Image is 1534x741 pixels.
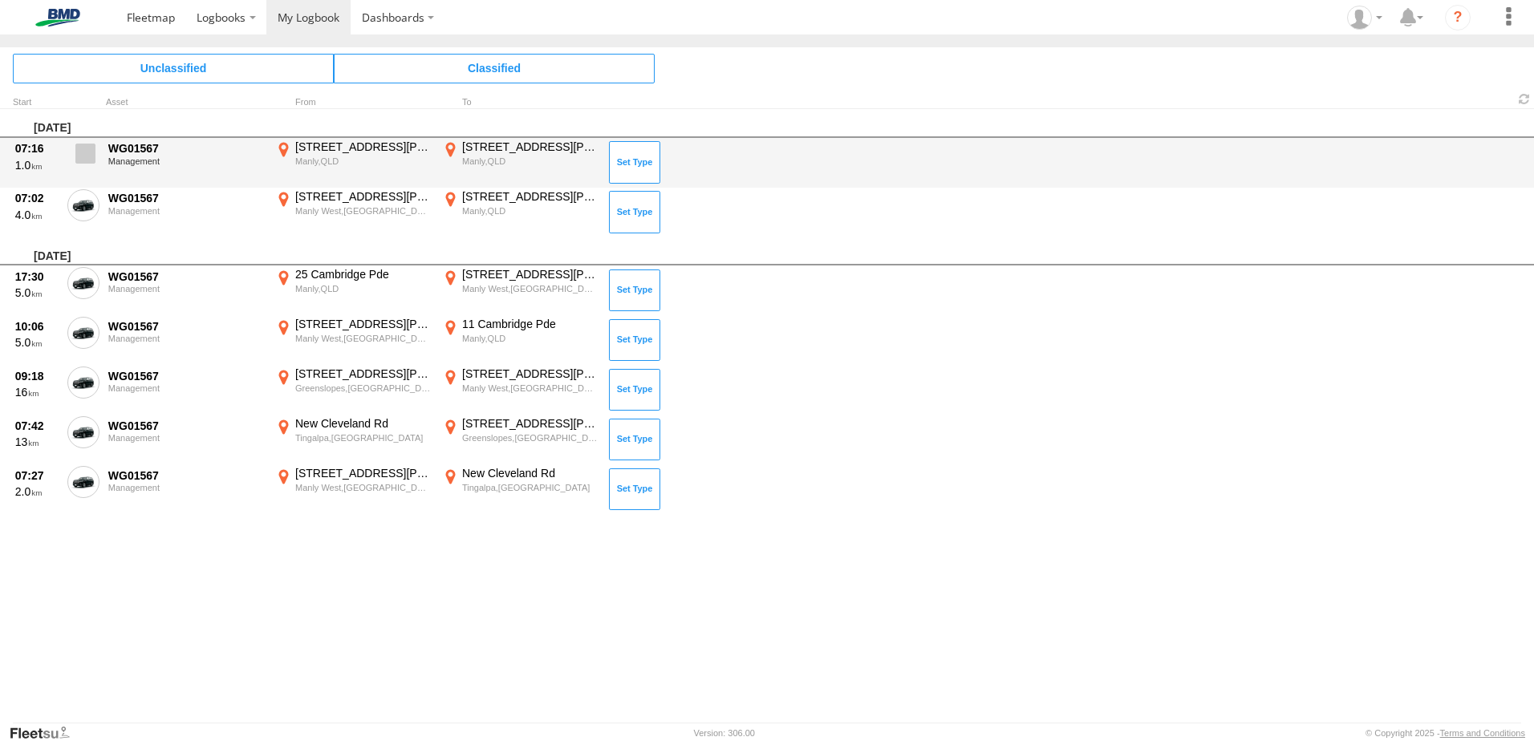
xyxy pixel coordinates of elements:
label: Click to View Event Location [273,267,433,314]
div: 25 Cambridge Pde [295,267,431,281]
span: Click to view Classified Trips [334,54,655,83]
div: [STREET_ADDRESS][PERSON_NAME] [295,140,431,154]
div: Manly,QLD [462,205,598,217]
div: Manly,QLD [295,283,431,294]
div: Manly West,[GEOGRAPHIC_DATA] [295,482,431,493]
div: New Cleveland Rd [295,416,431,431]
div: 1.0 [15,158,59,172]
div: 10:06 [15,319,59,334]
div: Manly West,[GEOGRAPHIC_DATA] [295,205,431,217]
div: Manly West,[GEOGRAPHIC_DATA] [462,283,598,294]
div: [STREET_ADDRESS][PERSON_NAME] [295,317,431,331]
button: Click to Set [609,191,660,233]
div: Manly,QLD [462,333,598,344]
div: 11 Cambridge Pde [462,317,598,331]
div: [STREET_ADDRESS][PERSON_NAME] [462,267,598,281]
div: 2.0 [15,484,59,499]
label: Click to View Event Location [273,366,433,413]
button: Click to Set [609,419,660,460]
div: [STREET_ADDRESS][PERSON_NAME] [462,416,598,431]
div: Management [108,433,264,443]
label: Click to View Event Location [273,466,433,512]
div: Management [108,334,264,343]
label: Click to View Event Location [273,189,433,236]
i: ? [1445,5,1471,30]
div: Management [108,483,264,492]
div: Management [108,156,264,166]
span: Refresh [1515,91,1534,107]
button: Click to Set [609,468,660,510]
div: Matt Beggs [1341,6,1388,30]
div: [STREET_ADDRESS][PERSON_NAME] [295,189,431,204]
label: Click to View Event Location [273,140,433,186]
div: 13 [15,435,59,449]
label: Click to View Event Location [440,366,600,413]
div: New Cleveland Rd [462,466,598,480]
div: Manly West,[GEOGRAPHIC_DATA] [462,383,598,394]
a: Visit our Website [9,725,83,741]
div: WG01567 [108,269,264,284]
div: WG01567 [108,419,264,433]
div: [STREET_ADDRESS][PERSON_NAME] [295,366,431,381]
label: Click to View Event Location [440,140,600,186]
div: 07:27 [15,468,59,483]
div: Tingalpa,[GEOGRAPHIC_DATA] [295,432,431,443]
div: 17:30 [15,269,59,284]
div: 07:02 [15,191,59,205]
div: 5.0 [15,335,59,350]
div: Greenslopes,[GEOGRAPHIC_DATA] [462,432,598,443]
label: Click to View Event Location [440,416,600,463]
div: 5.0 [15,285,59,300]
div: Manly,QLD [462,156,598,167]
div: [STREET_ADDRESS][PERSON_NAME] [462,366,598,381]
span: Click to view Unclassified Trips [13,54,334,83]
div: Manly West,[GEOGRAPHIC_DATA] [295,333,431,344]
div: To [440,99,600,107]
div: From [273,99,433,107]
div: [STREET_ADDRESS][PERSON_NAME] [462,189,598,204]
div: Management [108,284,264,294]
div: Version: 306.00 [694,728,755,738]
div: Manly,QLD [295,156,431,167]
div: Click to Sort [13,99,61,107]
div: 07:42 [15,419,59,433]
label: Click to View Event Location [440,267,600,314]
div: Asset [106,99,266,107]
label: Click to View Event Location [440,466,600,512]
div: WG01567 [108,468,264,483]
div: Greenslopes,[GEOGRAPHIC_DATA] [295,383,431,394]
button: Click to Set [609,269,660,311]
div: Management [108,206,264,216]
div: WG01567 [108,319,264,334]
div: 16 [15,385,59,399]
button: Click to Set [609,319,660,361]
div: © Copyright 2025 - [1366,728,1525,738]
div: WG01567 [108,369,264,383]
div: WG01567 [108,191,264,205]
label: Click to View Event Location [273,416,433,463]
button: Click to Set [609,369,660,411]
div: WG01567 [108,141,264,156]
div: [STREET_ADDRESS][PERSON_NAME] [462,140,598,154]
label: Click to View Event Location [273,317,433,363]
div: 07:16 [15,141,59,156]
div: 09:18 [15,369,59,383]
a: Terms and Conditions [1440,728,1525,738]
button: Click to Set [609,141,660,183]
div: [STREET_ADDRESS][PERSON_NAME] [295,466,431,480]
label: Click to View Event Location [440,317,600,363]
div: Management [108,383,264,393]
div: 4.0 [15,208,59,222]
img: bmd-logo.svg [16,9,99,26]
label: Click to View Event Location [440,189,600,236]
div: Tingalpa,[GEOGRAPHIC_DATA] [462,482,598,493]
